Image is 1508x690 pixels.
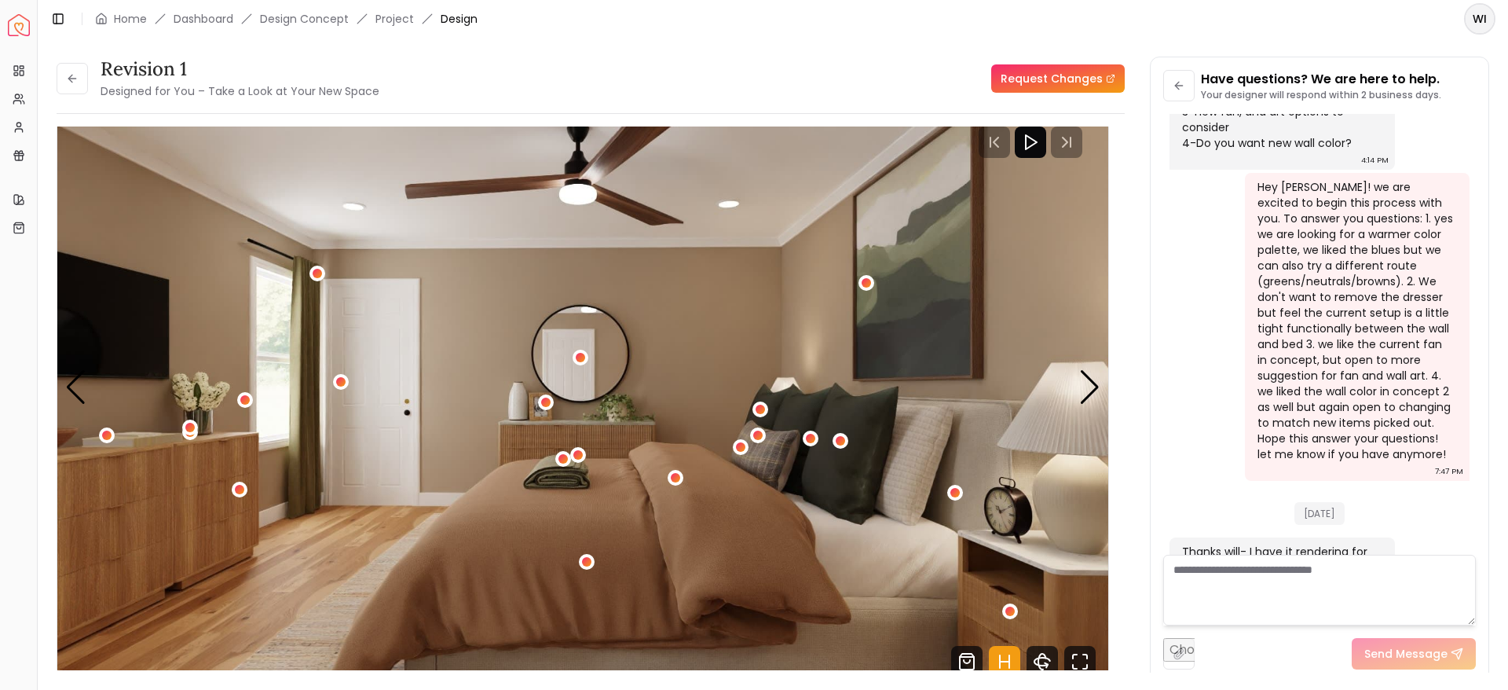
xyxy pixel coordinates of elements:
[1182,544,1379,575] div: Thanks will- I have it rendering for you!
[8,14,30,36] img: Spacejoy Logo
[375,11,414,27] a: Project
[1466,5,1494,33] span: WI
[101,83,379,99] small: Designed for You – Take a Look at Your New Space
[989,646,1020,677] svg: Hotspots Toggle
[1435,464,1463,479] div: 7:47 PM
[441,11,478,27] span: Design
[1464,3,1495,35] button: WI
[1021,133,1040,152] svg: Play
[1257,179,1455,462] div: Hey [PERSON_NAME]! we are excited to begin this process with you. To answer you questions: 1. yes...
[1064,646,1096,677] svg: Fullscreen
[65,370,86,405] div: Previous slide
[260,11,349,27] li: Design Concept
[1294,502,1345,525] span: [DATE]
[95,11,478,27] nav: breadcrumb
[57,92,1108,684] div: 2 / 4
[57,92,1108,684] div: Carousel
[1361,152,1389,168] div: 4:14 PM
[114,11,147,27] a: Home
[8,14,30,36] a: Spacejoy
[1201,70,1441,89] p: Have questions? We are here to help.
[991,64,1125,93] a: Request Changes
[174,11,233,27] a: Dashboard
[1201,89,1441,101] p: Your designer will respond within 2 business days.
[951,646,983,677] svg: Shop Products from this design
[1079,370,1100,405] div: Next slide
[1027,646,1058,677] svg: 360 View
[57,92,1108,684] img: Design Render 2
[101,57,379,82] h3: Revision 1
